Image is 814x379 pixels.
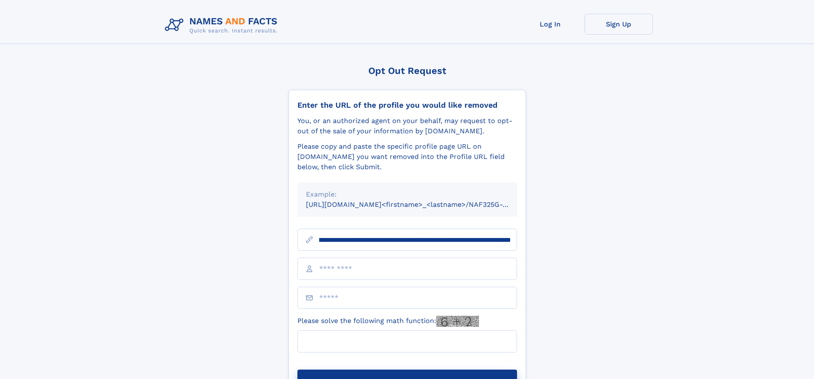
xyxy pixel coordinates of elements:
[297,141,517,172] div: Please copy and paste the specific profile page URL on [DOMAIN_NAME] you want removed into the Pr...
[297,316,479,327] label: Please solve the following math function:
[297,100,517,110] div: Enter the URL of the profile you would like removed
[162,14,285,37] img: Logo Names and Facts
[306,200,533,209] small: [URL][DOMAIN_NAME]<firstname>_<lastname>/NAF325G-xxxxxxxx
[306,189,508,200] div: Example:
[288,65,526,76] div: Opt Out Request
[297,116,517,136] div: You, or an authorized agent on your behalf, may request to opt-out of the sale of your informatio...
[585,14,653,35] a: Sign Up
[516,14,585,35] a: Log In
